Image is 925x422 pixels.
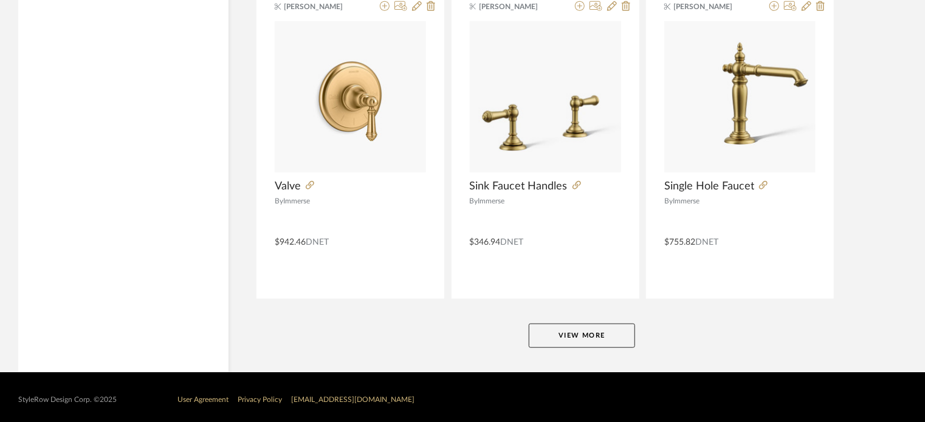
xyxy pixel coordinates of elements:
[275,197,283,205] span: By
[664,238,695,247] span: $755.82
[275,180,301,193] span: Valve
[470,21,621,172] img: Sink Faucet Handles
[283,197,310,205] span: Immerse
[674,1,751,12] span: [PERSON_NAME]
[664,197,673,205] span: By
[275,21,426,172] img: Valve
[673,197,700,205] span: Immerse
[284,1,361,12] span: [PERSON_NAME]
[664,180,754,193] span: Single Hole Faucet
[501,238,524,247] span: DNET
[18,395,117,404] div: StyleRow Design Corp. ©2025
[177,396,229,403] a: User Agreement
[470,21,621,173] div: 0
[275,238,306,247] span: $942.46
[470,180,568,193] span: Sink Faucet Handles
[529,324,635,348] button: View More
[470,197,478,205] span: By
[478,197,505,205] span: Immerse
[470,238,501,247] span: $346.94
[291,396,414,403] a: [EMAIL_ADDRESS][DOMAIN_NAME]
[479,1,555,12] span: [PERSON_NAME]
[306,238,329,247] span: DNET
[664,21,816,172] img: Single Hole Faucet
[695,238,718,247] span: DNET
[238,396,282,403] a: Privacy Policy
